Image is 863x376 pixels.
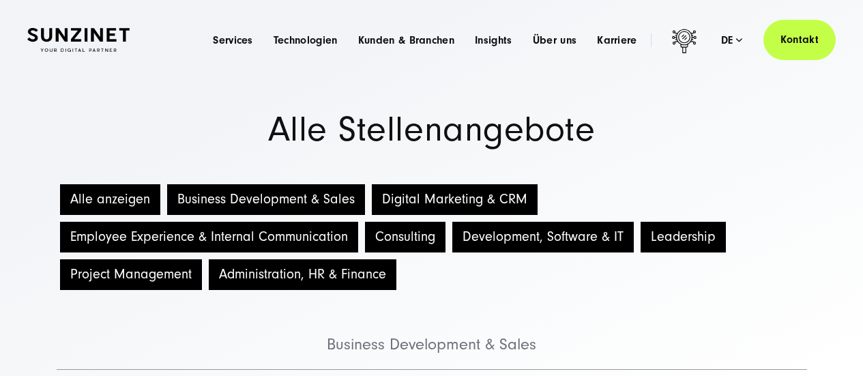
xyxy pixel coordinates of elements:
[60,184,160,215] button: Alle anzeigen
[167,184,365,215] button: Business Development & Sales
[27,28,130,52] img: SUNZINET Full Service Digital Agentur
[60,222,358,252] button: Employee Experience & Internal Communication
[274,33,338,47] a: Technologien
[27,113,836,147] h1: Alle Stellenangebote
[213,33,253,47] a: Services
[475,33,512,47] a: Insights
[452,222,634,252] button: Development, Software & IT
[721,33,743,47] div: de
[372,184,538,215] button: Digital Marketing & CRM
[641,222,726,252] button: Leadership
[597,33,637,47] a: Karriere
[365,222,445,252] button: Consulting
[358,33,454,47] a: Kunden & Branchen
[533,33,577,47] a: Über uns
[763,20,836,60] a: Kontakt
[209,259,396,290] button: Administration, HR & Finance
[57,293,807,370] li: Business Development & Sales
[60,259,202,290] button: Project Management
